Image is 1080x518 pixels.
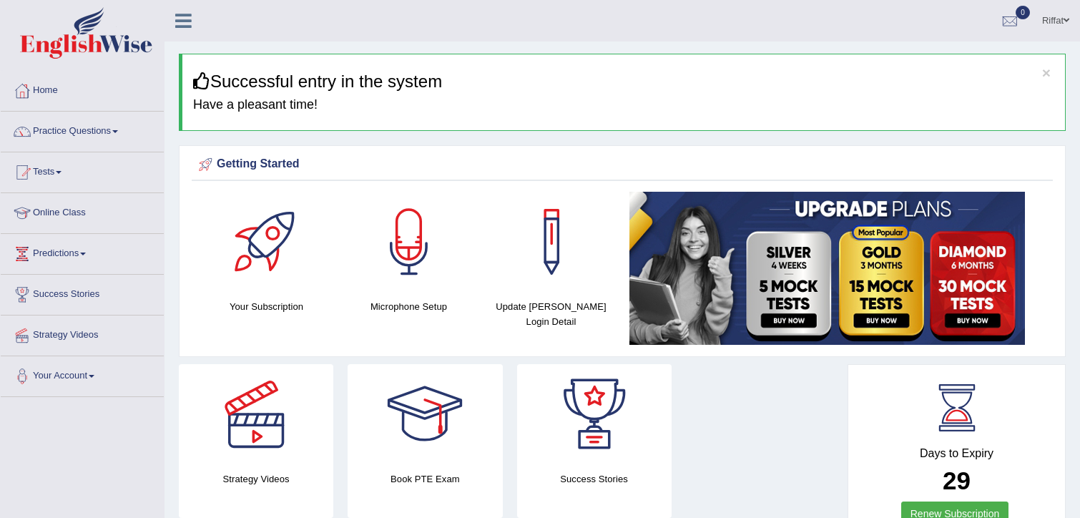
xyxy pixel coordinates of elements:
[864,447,1049,460] h4: Days to Expiry
[1016,6,1030,19] span: 0
[517,471,672,487] h4: Success Stories
[1,356,164,392] a: Your Account
[193,72,1054,91] h3: Successful entry in the system
[1,71,164,107] a: Home
[195,154,1049,175] div: Getting Started
[1042,65,1051,80] button: ×
[1,316,164,351] a: Strategy Videos
[179,471,333,487] h4: Strategy Videos
[1,234,164,270] a: Predictions
[1,112,164,147] a: Practice Questions
[487,299,615,329] h4: Update [PERSON_NAME] Login Detail
[348,471,502,487] h4: Book PTE Exam
[629,192,1025,345] img: small5.jpg
[193,98,1054,112] h4: Have a pleasant time!
[345,299,473,314] h4: Microphone Setup
[943,466,971,494] b: 29
[1,275,164,311] a: Success Stories
[202,299,330,314] h4: Your Subscription
[1,152,164,188] a: Tests
[1,193,164,229] a: Online Class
